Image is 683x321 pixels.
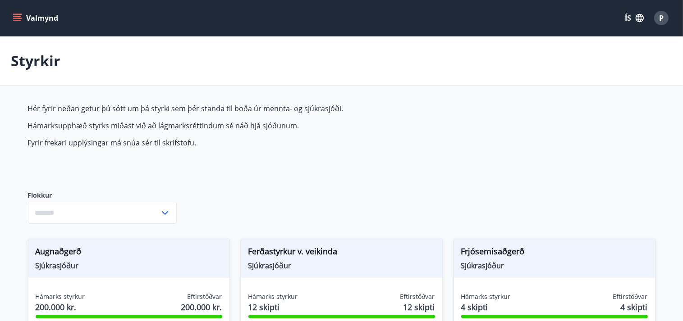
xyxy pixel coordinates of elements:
span: Sjúkrasjóður [461,261,648,271]
span: Augnaðgerð [36,245,222,261]
span: Hámarks styrkur [36,292,85,301]
p: Hér fyrir neðan getur þú sótt um þá styrki sem þér standa til boða úr mennta- og sjúkrasjóði. [28,104,454,113]
label: Flokkur [28,191,177,200]
span: Hámarks styrkur [461,292,511,301]
span: Ferðastyrkur v. veikinda [248,245,435,261]
span: Sjúkrasjóður [248,261,435,271]
button: menu [11,10,62,26]
span: 4 skipti [621,301,648,313]
button: P [651,7,672,29]
span: Hámarks styrkur [248,292,298,301]
span: 200.000 kr. [181,301,222,313]
span: P [659,13,664,23]
span: Eftirstöðvar [188,292,222,301]
span: 4 skipti [461,301,511,313]
p: Hámarksupphæð styrks miðast við að lágmarksréttindum sé náð hjá sjóðunum. [28,121,454,131]
span: 12 skipti [403,301,435,313]
span: Frjósemisaðgerð [461,245,648,261]
span: 200.000 kr. [36,301,85,313]
span: 12 skipti [248,301,298,313]
p: Styrkir [11,51,60,71]
span: Eftirstöðvar [400,292,435,301]
span: Eftirstöðvar [613,292,648,301]
p: Fyrir frekari upplýsingar má snúa sér til skrifstofu. [28,138,454,148]
span: Sjúkrasjóður [36,261,222,271]
button: ÍS [620,10,649,26]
